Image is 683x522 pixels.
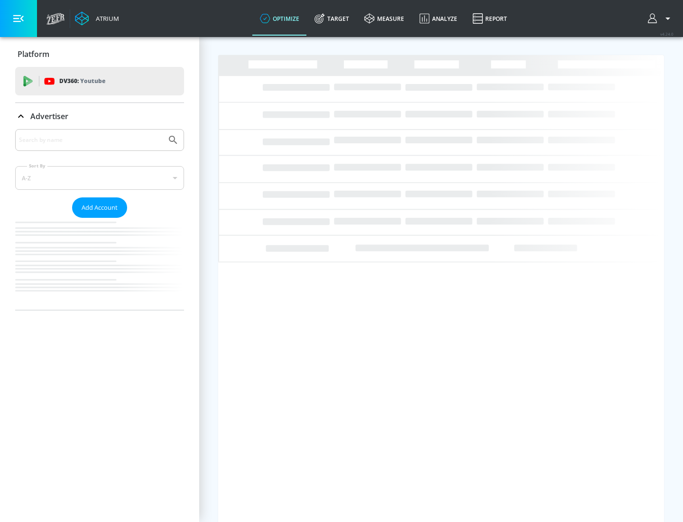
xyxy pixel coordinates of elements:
[18,49,49,59] p: Platform
[82,202,118,213] span: Add Account
[15,67,184,95] div: DV360: Youtube
[27,163,47,169] label: Sort By
[19,134,163,146] input: Search by name
[15,218,184,310] nav: list of Advertiser
[59,76,105,86] p: DV360:
[465,1,515,36] a: Report
[80,76,105,86] p: Youtube
[75,11,119,26] a: Atrium
[15,103,184,130] div: Advertiser
[15,41,184,67] div: Platform
[660,31,674,37] span: v 4.24.0
[92,14,119,23] div: Atrium
[15,166,184,190] div: A-Z
[412,1,465,36] a: Analyze
[307,1,357,36] a: Target
[30,111,68,121] p: Advertiser
[72,197,127,218] button: Add Account
[15,129,184,310] div: Advertiser
[252,1,307,36] a: optimize
[357,1,412,36] a: measure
